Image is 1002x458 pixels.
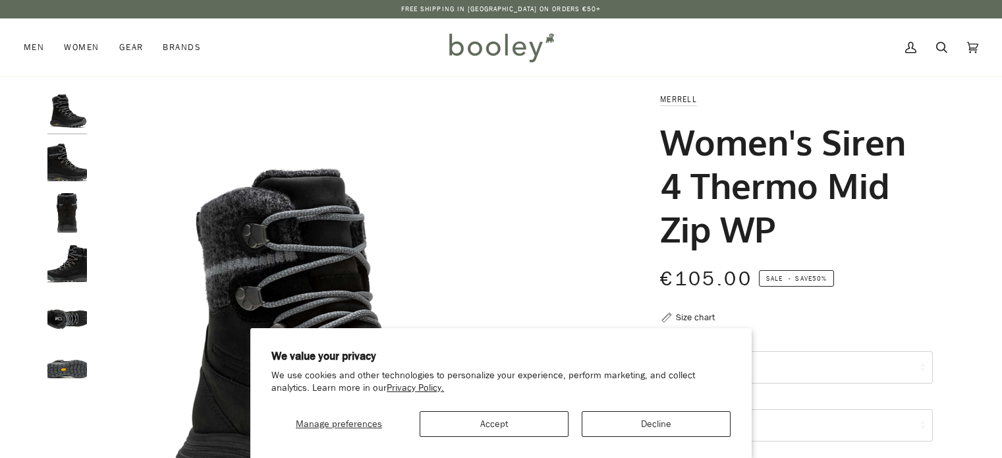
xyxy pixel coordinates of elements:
[271,411,406,437] button: Manage preferences
[271,349,731,364] h2: We value your privacy
[660,94,697,105] a: Merrell
[64,41,99,54] span: Women
[785,273,795,283] em: •
[47,143,87,183] img: Merrell Women's Siren 4 Thermo Mid Zip WP Black - Booley Galway
[401,4,601,14] p: Free Shipping in [GEOGRAPHIC_DATA] on Orders €50+
[443,28,559,67] img: Booley
[660,120,923,250] h1: Women's Siren 4 Thermo Mid Zip WP
[47,295,87,334] img: Merrell Women's Siren 4 Thermo Mid Zip WP Black - Booley Galway
[759,270,834,287] span: Save
[153,18,211,76] a: Brands
[766,273,783,283] span: Sale
[119,41,144,54] span: Gear
[387,382,444,394] a: Privacy Policy.
[420,411,569,437] button: Accept
[660,266,752,293] span: €105.00
[109,18,153,76] a: Gear
[163,41,201,54] span: Brands
[660,409,933,442] button: Black
[24,18,54,76] a: Men
[47,244,87,283] img: Merrell Women's Siren 4 Thermo Mid Zip WP Black - Booley Galway
[676,310,715,324] div: Size chart
[271,370,731,395] p: We use cookies and other technologies to personalize your experience, perform marketing, and coll...
[54,18,109,76] a: Women
[24,41,44,54] span: Men
[812,273,827,283] span: 50%
[47,92,87,132] img: Merrell Women's Siren 4 Thermo Mid Zip WP Black - Booley Galway
[47,345,87,384] img: Merrell Women's Siren 4 Thermo Mid Zip WP Black - Booley Galway
[296,418,382,430] span: Manage preferences
[47,193,87,233] img: Merrell Women's Siren 4 Thermo Mid Zip WP Black - Booley Galway
[660,351,933,384] button: 4.5
[582,411,731,437] button: Decline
